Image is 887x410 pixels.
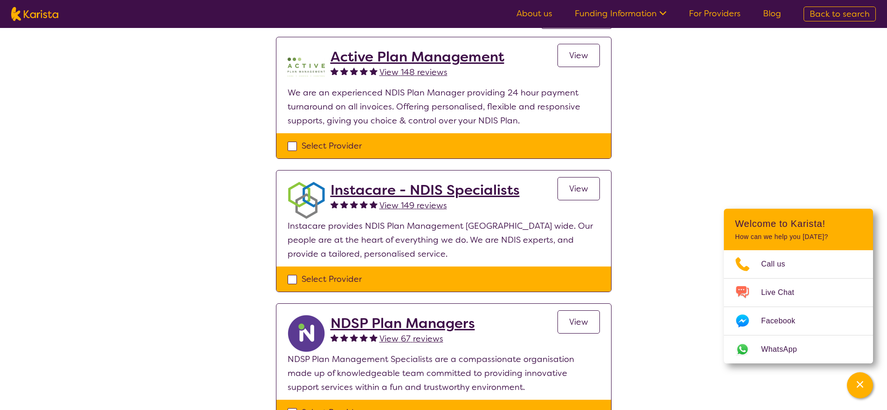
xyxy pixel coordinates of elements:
p: NDSP Plan Management Specialists are a compassionate organisation made up of knowledgeable team c... [288,352,600,394]
img: fullstar [350,200,358,208]
a: For Providers [689,8,741,19]
a: Instacare - NDIS Specialists [330,182,520,198]
ul: Choose channel [724,250,873,363]
h2: Welcome to Karista! [735,218,862,229]
span: Facebook [761,314,806,328]
p: How can we help you [DATE]? [735,233,862,241]
a: View 67 reviews [379,332,443,346]
img: obkhna0zu27zdd4ubuus.png [288,182,325,219]
p: Instacare provides NDIS Plan Management [GEOGRAPHIC_DATA] wide. Our people are at the heart of ev... [288,219,600,261]
a: View [557,310,600,334]
span: Call us [761,257,797,271]
a: Back to search [804,7,876,21]
a: View 148 reviews [379,65,447,79]
button: Channel Menu [847,372,873,398]
span: Live Chat [761,286,805,300]
p: We are an experienced NDIS Plan Manager providing 24 hour payment turnaround on all invoices. Off... [288,86,600,128]
img: fullstar [360,200,368,208]
a: View [557,44,600,67]
a: About us [516,8,552,19]
img: fullstar [370,67,378,75]
img: fullstar [370,200,378,208]
a: View [557,177,600,200]
img: fullstar [370,334,378,342]
a: Funding Information [575,8,667,19]
span: Back to search [810,8,870,20]
img: ryxpuxvt8mh1enfatjpo.png [288,315,325,352]
span: View 149 reviews [379,200,447,211]
a: Blog [763,8,781,19]
img: fullstar [350,334,358,342]
span: View [569,50,588,61]
img: fullstar [330,334,338,342]
img: fullstar [360,67,368,75]
span: WhatsApp [761,342,808,356]
span: View 67 reviews [379,333,443,344]
img: fullstar [330,67,338,75]
img: pypzb5qm7jexfhutod0x.png [288,48,325,86]
span: View 148 reviews [379,67,447,78]
a: Web link opens in a new tab. [724,335,873,363]
a: NDSP Plan Managers [330,315,475,332]
span: View [569,316,588,328]
a: Active Plan Management [330,48,504,65]
img: Karista logo [11,7,58,21]
a: View 149 reviews [379,198,447,212]
img: fullstar [330,200,338,208]
img: fullstar [360,334,368,342]
img: fullstar [340,334,348,342]
img: fullstar [340,200,348,208]
div: Channel Menu [724,209,873,363]
img: fullstar [340,67,348,75]
span: View [569,183,588,194]
img: fullstar [350,67,358,75]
